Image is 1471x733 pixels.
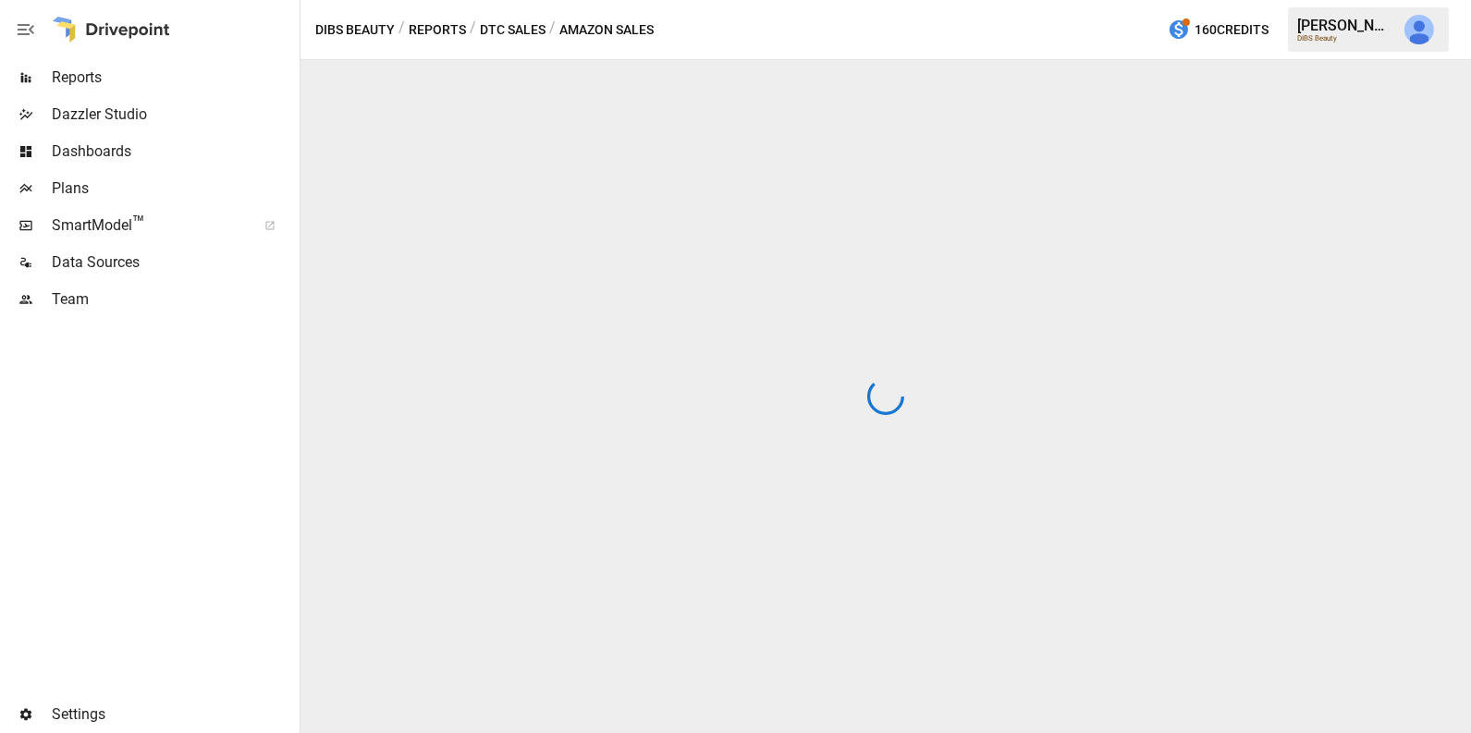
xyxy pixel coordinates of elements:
img: Julie Wilton [1404,15,1434,44]
div: / [398,18,405,42]
button: DIBS Beauty [315,18,395,42]
span: Team [52,288,296,311]
span: 160 Credits [1195,18,1269,42]
button: Julie Wilton [1393,4,1445,55]
span: Plans [52,177,296,200]
span: Dashboards [52,140,296,163]
div: DIBS Beauty [1297,34,1393,43]
button: DTC Sales [480,18,545,42]
span: Dazzler Studio [52,104,296,126]
div: [PERSON_NAME] [1297,17,1393,34]
span: ™ [132,212,145,235]
div: / [470,18,476,42]
button: 160Credits [1160,13,1276,47]
span: SmartModel [52,214,244,237]
span: Settings [52,703,296,726]
span: Data Sources [52,251,296,274]
div: / [549,18,556,42]
span: Reports [52,67,296,89]
button: Reports [409,18,466,42]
